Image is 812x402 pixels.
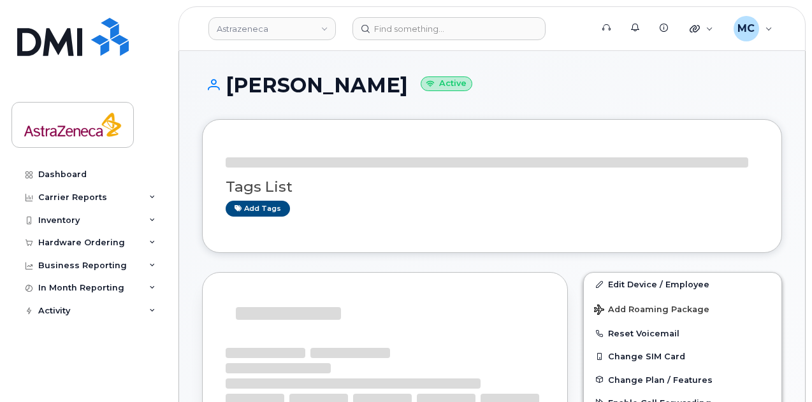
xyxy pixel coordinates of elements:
span: Add Roaming Package [594,305,709,317]
a: Edit Device / Employee [584,273,781,296]
a: Add tags [226,201,290,217]
button: Change Plan / Features [584,368,781,391]
span: Change Plan / Features [608,375,713,384]
button: Reset Voicemail [584,322,781,345]
button: Add Roaming Package [584,296,781,322]
small: Active [421,76,472,91]
h1: [PERSON_NAME] [202,74,782,96]
button: Change SIM Card [584,345,781,368]
h3: Tags List [226,179,758,195]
